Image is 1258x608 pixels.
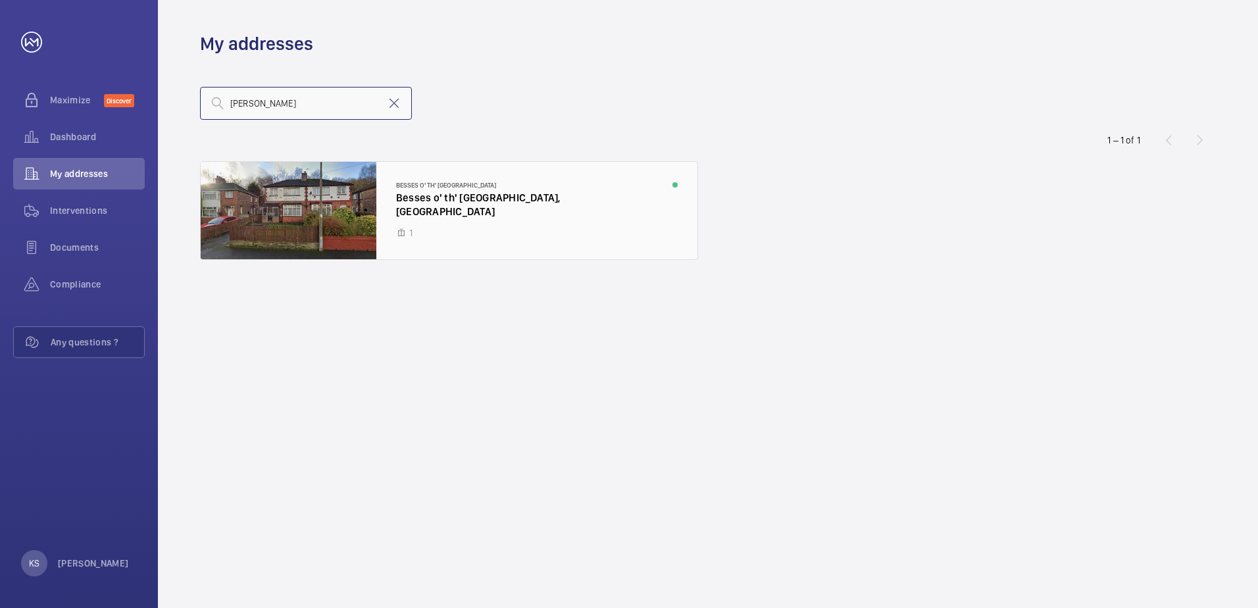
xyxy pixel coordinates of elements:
[50,167,145,180] span: My addresses
[200,87,412,120] input: Search by address
[50,93,104,107] span: Maximize
[29,557,39,570] p: KS
[50,130,145,143] span: Dashboard
[104,94,134,107] span: Discover
[51,336,144,349] span: Any questions ?
[50,241,145,254] span: Documents
[200,32,313,56] h1: My addresses
[1107,134,1140,147] div: 1 – 1 of 1
[50,278,145,291] span: Compliance
[50,204,145,217] span: Interventions
[58,557,129,570] p: [PERSON_NAME]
